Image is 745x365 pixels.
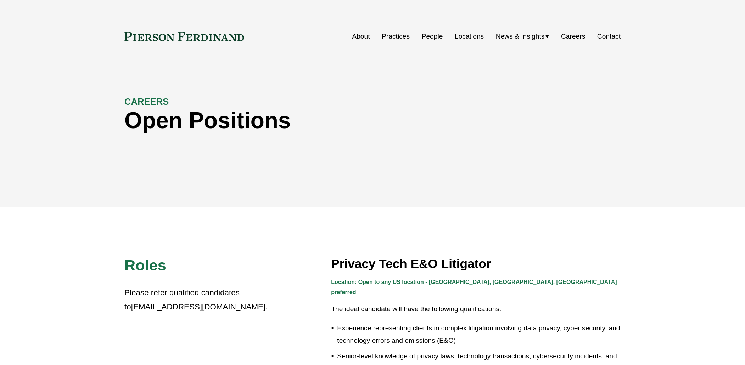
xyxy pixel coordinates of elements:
[331,303,621,315] p: The ideal candidate will have the following qualifications:
[331,256,621,272] h3: Privacy Tech E&O Litigator
[382,30,410,43] a: Practices
[331,279,618,295] strong: Location: Open to any US location - [GEOGRAPHIC_DATA], [GEOGRAPHIC_DATA], [GEOGRAPHIC_DATA] prefe...
[124,97,169,107] strong: CAREERS
[597,30,621,43] a: Contact
[124,108,497,133] h1: Open Positions
[337,322,621,347] p: Experience representing clients in complex litigation involving data privacy, cyber security, and...
[352,30,370,43] a: About
[561,30,585,43] a: Careers
[124,286,269,314] p: Please refer qualified candidates to .
[131,302,265,311] a: [EMAIL_ADDRESS][DOMAIN_NAME]
[124,257,166,274] span: Roles
[496,30,549,43] a: folder dropdown
[496,30,545,43] span: News & Insights
[455,30,484,43] a: Locations
[422,30,443,43] a: People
